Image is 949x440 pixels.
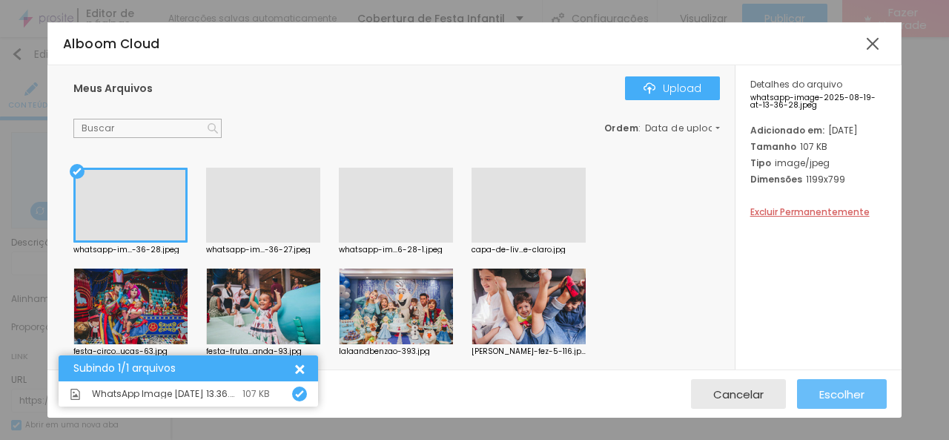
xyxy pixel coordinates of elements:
div: [DATE] [750,124,887,137]
div: festa-fruta...anda-93.jpg [206,348,320,355]
span: whatsapp-image-2025-08-19-at-13-36-28.jpeg [750,94,887,109]
div: 107 KB [242,390,270,398]
span: Dimensões [750,173,802,185]
button: Cancelar [691,379,786,409]
div: Upload [644,82,701,94]
span: Meus Arquivos [73,81,153,96]
span: WhatsApp Image [DATE] 13.36.28.jpeg [92,390,235,398]
span: Detalhes do arquivo [750,78,842,91]
span: Ordem [604,122,639,134]
span: Tipo [750,157,771,169]
img: Icone [644,82,655,94]
div: Subindo 1/1 arquivos [73,363,292,374]
input: Buscar [73,119,222,138]
span: Cancelar [713,388,764,401]
div: image/jpeg [750,157,887,169]
span: Excluir Permanentemente [750,206,870,218]
span: Adicionado em: [750,124,824,137]
div: : [604,124,720,133]
div: lalaandbenzao-393.jpg [339,348,453,355]
button: Escolher [797,379,887,409]
img: Icone [70,389,81,400]
span: Data de upload [645,124,722,133]
div: 1199x799 [750,173,887,185]
div: whatsapp-im...6-28-1.jpeg [339,246,453,254]
div: 107 KB [750,140,887,153]
div: capa-de-liv...e-claro.jpg [472,246,586,254]
img: Icone [208,123,218,134]
button: IconeUpload [625,76,720,100]
span: Escolher [819,388,864,401]
div: [PERSON_NAME]-fez-5-116.jpg [472,348,586,355]
img: Icone [295,390,304,398]
span: Alboom Cloud [63,35,160,53]
div: whatsapp-im...-36-28.jpeg [73,246,188,254]
div: whatsapp-im...-36-27.jpeg [206,246,320,254]
span: Tamanho [750,140,796,153]
div: festa-circo...ucas-63.jpg [73,348,188,355]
